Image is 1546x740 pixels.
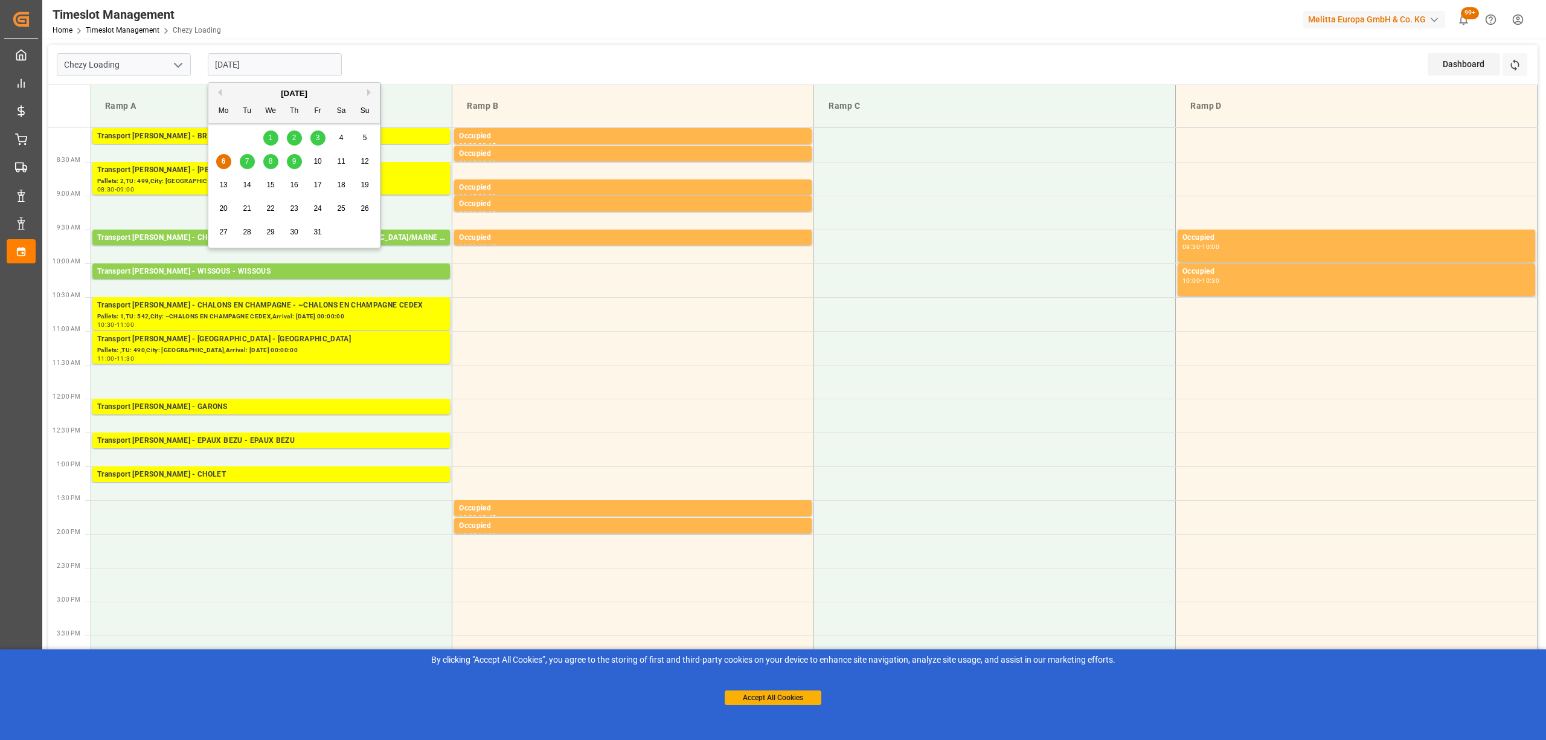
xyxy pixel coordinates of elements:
[824,95,1166,117] div: Ramp C
[1185,95,1527,117] div: Ramp D
[222,157,226,166] span: 6
[1450,6,1477,33] button: show 100 new notifications
[97,346,445,356] div: Pallets: ,TU: 490,City: [GEOGRAPHIC_DATA],Arrival: [DATE] 00:00:00
[97,164,445,176] div: Transport [PERSON_NAME] - [PERSON_NAME]
[316,134,320,142] span: 3
[292,157,297,166] span: 9
[57,461,80,468] span: 1:00 PM
[313,228,321,236] span: 31
[459,503,807,515] div: Occupied
[97,435,445,447] div: Transport [PERSON_NAME] - EPAUX BEZU - EPAUX BEZU
[263,154,278,169] div: Choose Wednesday, October 8th, 2025
[245,157,249,166] span: 7
[478,160,496,166] div: 08:30
[337,204,345,213] span: 25
[97,278,445,288] div: Pallets: 3,TU: 154,City: WISSOUS,Arrival: [DATE] 00:00:00
[263,178,278,193] div: Choose Wednesday, October 15th, 2025
[358,178,373,193] div: Choose Sunday, October 19th, 2025
[459,160,476,166] div: 08:15
[266,204,274,213] span: 22
[476,160,478,166] div: -
[266,181,274,189] span: 15
[476,532,478,538] div: -
[725,690,821,705] button: Accept All Cookies
[287,130,302,146] div: Choose Thursday, October 2nd, 2025
[358,104,373,119] div: Su
[53,258,80,265] span: 10:00 AM
[208,88,380,100] div: [DATE]
[310,178,326,193] div: Choose Friday, October 17th, 2025
[313,204,321,213] span: 24
[334,154,349,169] div: Choose Saturday, October 11th, 2025
[97,187,115,192] div: 08:30
[97,176,445,187] div: Pallets: 2,TU: 499,City: [GEOGRAPHIC_DATA],Arrival: [DATE] 00:00:00
[1303,8,1450,31] button: Melitta Europa GmbH & Co. KG
[310,225,326,240] div: Choose Friday, October 31st, 2025
[97,244,445,254] div: Pallets: 12,TU: 200,City: [GEOGRAPHIC_DATA]/MARNE CEDEX,Arrival: [DATE] 00:00:00
[53,26,72,34] a: Home
[240,154,255,169] div: Choose Tuesday, October 7th, 2025
[57,630,80,637] span: 3:30 PM
[115,187,117,192] div: -
[216,178,231,193] div: Choose Monday, October 13th, 2025
[97,356,115,361] div: 11:00
[476,143,478,148] div: -
[269,134,273,142] span: 1
[1428,53,1500,76] div: Dashboard
[53,427,80,434] span: 12:30 PM
[243,181,251,189] span: 14
[240,201,255,216] div: Choose Tuesday, October 21st, 2025
[478,244,496,249] div: 09:45
[1200,244,1202,249] div: -
[216,104,231,119] div: Mo
[1182,244,1200,249] div: 09:30
[476,194,478,199] div: -
[97,333,445,346] div: Transport [PERSON_NAME] - [GEOGRAPHIC_DATA] - [GEOGRAPHIC_DATA]
[263,225,278,240] div: Choose Wednesday, October 29th, 2025
[287,178,302,193] div: Choose Thursday, October 16th, 2025
[212,126,377,244] div: month 2025-10
[334,178,349,193] div: Choose Saturday, October 18th, 2025
[1182,266,1530,278] div: Occupied
[117,356,134,361] div: 11:30
[478,210,496,216] div: 09:15
[97,322,115,327] div: 10:30
[57,495,80,501] span: 1:30 PM
[97,413,445,423] div: Pallets: 11,TU: 744,City: [GEOGRAPHIC_DATA],Arrival: [DATE] 00:00:00
[214,89,222,96] button: Previous Month
[358,130,373,146] div: Choose Sunday, October 5th, 2025
[459,198,807,210] div: Occupied
[219,228,227,236] span: 27
[459,210,476,216] div: 09:00
[263,201,278,216] div: Choose Wednesday, October 22nd, 2025
[462,95,804,117] div: Ramp B
[97,232,445,244] div: Transport [PERSON_NAME] - CHENNEVIERES/[GEOGRAPHIC_DATA] - [GEOGRAPHIC_DATA]/MARNE CEDEX
[1200,278,1202,283] div: -
[97,481,445,491] div: Pallets: ,TU: 58,City: CHOLET,Arrival: [DATE] 00:00:00
[459,515,476,520] div: 13:30
[57,529,80,535] span: 2:00 PM
[1202,244,1219,249] div: 10:00
[337,157,345,166] span: 11
[53,5,221,24] div: Timeslot Management
[240,225,255,240] div: Choose Tuesday, October 28th, 2025
[337,181,345,189] span: 18
[292,134,297,142] span: 2
[216,154,231,169] div: Choose Monday, October 6th, 2025
[216,225,231,240] div: Choose Monday, October 27th, 2025
[53,393,80,400] span: 12:00 PM
[287,201,302,216] div: Choose Thursday, October 23rd, 2025
[459,532,476,538] div: 13:45
[361,181,368,189] span: 19
[459,182,807,194] div: Occupied
[334,201,349,216] div: Choose Saturday, October 25th, 2025
[168,56,187,74] button: open menu
[1477,6,1504,33] button: Help Center
[361,157,368,166] span: 12
[339,134,344,142] span: 4
[219,204,227,213] span: 20
[287,104,302,119] div: Th
[358,154,373,169] div: Choose Sunday, October 12th, 2025
[476,210,478,216] div: -
[57,190,80,197] span: 9:00 AM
